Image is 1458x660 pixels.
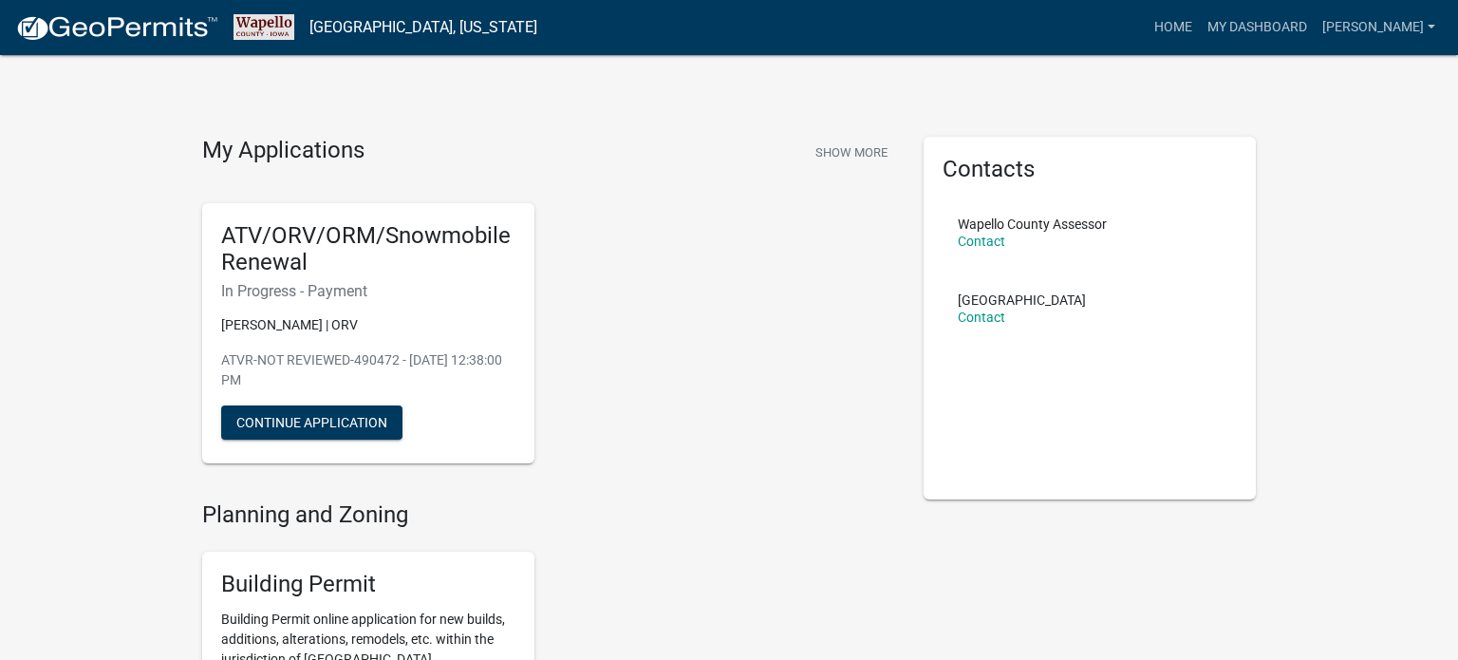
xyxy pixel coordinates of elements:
[221,222,515,277] h5: ATV/ORV/ORM/Snowmobile Renewal
[202,137,364,165] h4: My Applications
[234,14,294,40] img: Wapello County, Iowa
[958,310,1005,325] a: Contact
[309,11,537,44] a: [GEOGRAPHIC_DATA], [US_STATE]
[958,293,1086,307] p: [GEOGRAPHIC_DATA]
[221,315,515,335] p: [PERSON_NAME] | ORV
[221,282,515,300] h6: In Progress - Payment
[943,156,1237,183] h5: Contacts
[221,571,515,598] h5: Building Permit
[808,137,895,168] button: Show More
[221,350,515,390] p: ATVR-NOT REVIEWED-490472 - [DATE] 12:38:00 PM
[958,217,1107,231] p: Wapello County Assessor
[958,234,1005,249] a: Contact
[1315,9,1443,46] a: [PERSON_NAME]
[1147,9,1200,46] a: Home
[202,501,895,529] h4: Planning and Zoning
[221,405,402,440] button: Continue Application
[1200,9,1315,46] a: My Dashboard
